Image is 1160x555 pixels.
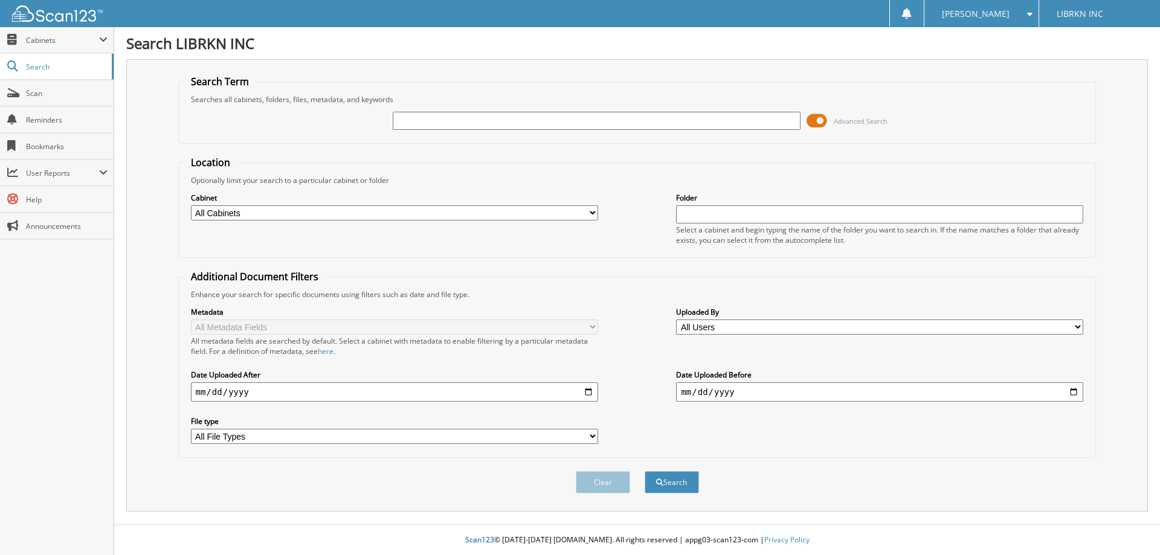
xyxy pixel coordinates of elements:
[676,307,1083,317] label: Uploaded By
[942,10,1010,18] span: [PERSON_NAME]
[676,193,1083,203] label: Folder
[12,5,103,22] img: scan123-logo-white.svg
[676,370,1083,380] label: Date Uploaded Before
[26,115,108,125] span: Reminders
[1057,10,1103,18] span: LIBRKN INC
[185,156,236,169] legend: Location
[114,525,1160,555] div: © [DATE]-[DATE] [DOMAIN_NAME]. All rights reserved | appg03-scan123-com |
[185,75,255,88] legend: Search Term
[465,534,494,545] span: Scan123
[576,471,630,493] button: Clear
[26,141,108,152] span: Bookmarks
[676,382,1083,402] input: end
[191,382,598,402] input: start
[185,175,1090,185] div: Optionally limit your search to a particular cabinet or folder
[764,534,810,545] a: Privacy Policy
[191,336,598,356] div: All metadata fields are searched by default. Select a cabinet with metadata to enable filtering b...
[185,289,1090,300] div: Enhance your search for specific documents using filters such as date and file type.
[126,33,1148,53] h1: Search LIBRKN INC
[26,221,108,231] span: Announcements
[185,270,324,283] legend: Additional Document Filters
[191,193,598,203] label: Cabinet
[645,471,699,493] button: Search
[26,35,99,45] span: Cabinets
[26,62,106,72] span: Search
[191,416,598,426] label: File type
[191,307,598,317] label: Metadata
[834,117,888,126] span: Advanced Search
[318,346,333,356] a: here
[26,194,108,205] span: Help
[26,168,99,178] span: User Reports
[185,94,1090,104] div: Searches all cabinets, folders, files, metadata, and keywords
[26,88,108,98] span: Scan
[191,370,598,380] label: Date Uploaded After
[676,225,1083,245] div: Select a cabinet and begin typing the name of the folder you want to search in. If the name match...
